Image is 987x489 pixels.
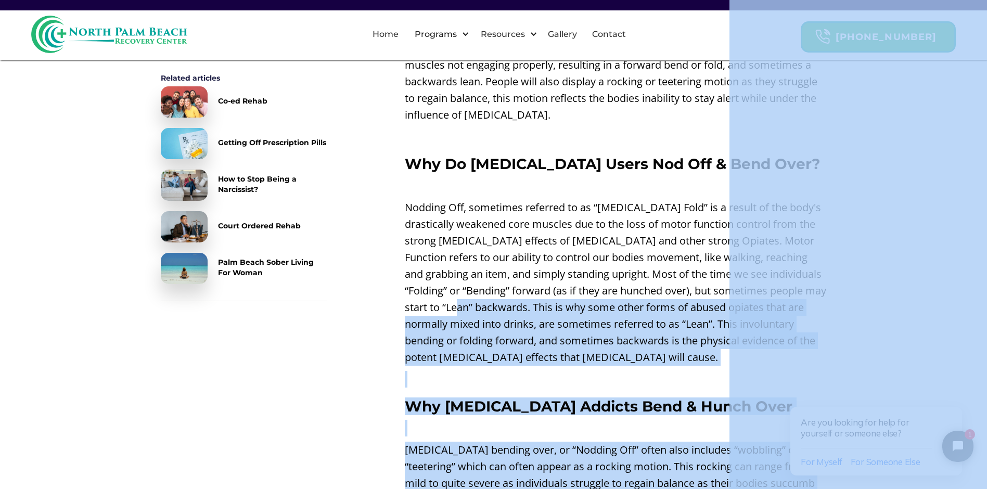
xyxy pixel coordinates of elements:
a: Gallery [542,18,583,51]
a: Home [366,18,405,51]
div: Are you looking for help for yourself or someone else? [71,407,222,448]
a: Court Ordered Rehab [161,211,327,242]
div: Co-ed Rehab [218,96,267,106]
a: How to Stop Being a Narcissist? [161,170,327,201]
p: ‍ [405,177,827,194]
div: Programs [406,18,472,51]
button: For Someone Else [121,456,191,468]
p: ‍ [405,420,827,436]
a: Palm Beach Sober Living For Woman [161,253,327,284]
a: Getting Off Prescription Pills [161,128,327,159]
a: Co-ed Rehab [161,86,327,118]
a: Contact [586,18,632,51]
div: Court Ordered Rehab [218,221,301,231]
span: For Myself [71,456,113,467]
strong: Why [MEDICAL_DATA] Addicts Bend & Hunch Over [405,397,792,415]
div: How to Stop Being a Narcissist? [218,174,327,195]
div: Resources [478,28,528,41]
div: Palm Beach Sober Living For Woman [218,257,327,278]
strong: Why Do [MEDICAL_DATA] Users Nod Off & Bend Over? [405,155,820,173]
div: Getting Off Prescription Pills [218,137,326,148]
button: For Myself [71,456,113,468]
div: Resources [472,18,540,51]
div: Programs [412,28,459,41]
p: Nodding Off, sometimes referred to as “[MEDICAL_DATA] Fold” is a result of the body's drastically... [405,199,827,366]
p: ‍ [405,371,827,388]
span: For Someone Else [121,456,191,467]
p: ‍ [405,128,827,145]
div: Related articles [161,73,327,83]
button: Close chat widget [213,431,244,462]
